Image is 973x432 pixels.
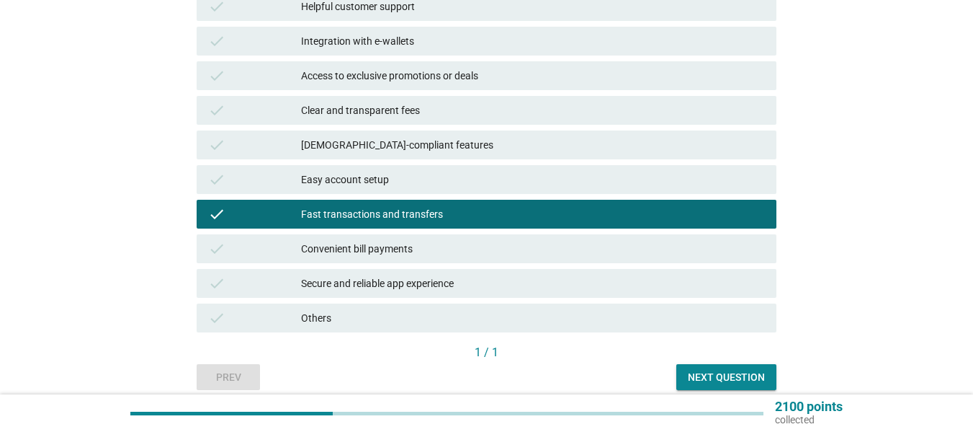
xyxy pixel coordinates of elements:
[208,136,225,154] i: check
[208,240,225,257] i: check
[301,309,765,327] div: Others
[301,32,765,50] div: Integration with e-wallets
[301,171,765,188] div: Easy account setup
[301,102,765,119] div: Clear and transparent fees
[197,344,776,361] div: 1 / 1
[676,364,776,390] button: Next question
[208,67,225,84] i: check
[775,413,843,426] p: collected
[208,32,225,50] i: check
[301,275,765,292] div: Secure and reliable app experience
[301,240,765,257] div: Convenient bill payments
[208,171,225,188] i: check
[775,400,843,413] p: 2100 points
[688,370,765,385] div: Next question
[208,309,225,327] i: check
[208,275,225,292] i: check
[208,102,225,119] i: check
[208,206,225,223] i: check
[301,206,765,223] div: Fast transactions and transfers
[301,67,765,84] div: Access to exclusive promotions or deals
[301,136,765,154] div: [DEMOGRAPHIC_DATA]-compliant features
